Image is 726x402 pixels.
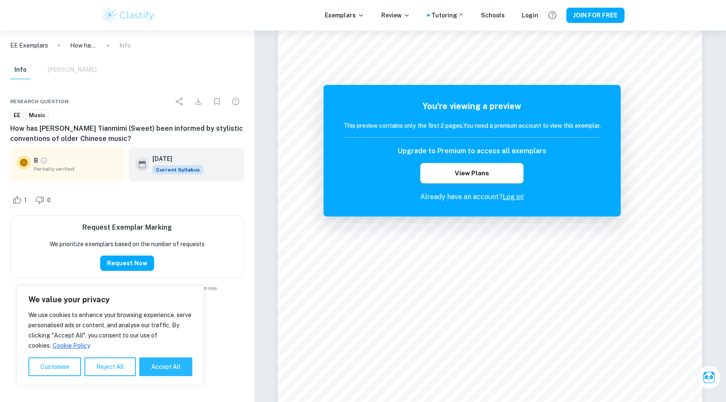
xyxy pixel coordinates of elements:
[566,8,625,23] button: JOIN FOR FREE
[34,156,38,165] p: B
[10,98,69,105] span: Research question
[343,192,601,202] p: Already have an account?
[40,157,48,164] a: Grade partially verified
[84,357,136,376] button: Reject All
[420,163,523,183] button: View Plans
[325,11,364,20] p: Exemplars
[381,11,410,20] p: Review
[152,165,203,174] div: This exemplar is based on the current syllabus. Feel free to refer to it for inspiration/ideas wh...
[697,365,721,389] button: Ask Clai
[101,7,155,24] img: Clastify logo
[152,165,203,174] span: Current Syllabus
[70,41,97,50] p: How has [PERSON_NAME] Tianmimi (Sweet) been informed by stylistic conventions of older Chinese mu...
[42,196,55,205] span: 0
[28,357,81,376] button: Customise
[26,111,48,120] span: Music
[34,165,118,173] span: Partially verified
[25,110,49,121] a: Music
[139,357,192,376] button: Accept All
[11,111,23,120] span: EE
[100,256,154,271] button: Request Now
[10,285,244,291] span: Example of past student work. For reference on structure and expectations only. Do not copy.
[190,93,207,110] div: Download
[10,124,244,144] h6: How has [PERSON_NAME] Tianmimi (Sweet) been informed by stylistic conventions of older Chinese mu...
[152,154,197,163] h6: [DATE]
[343,100,601,112] h5: You're viewing a preview
[171,93,188,110] div: Share
[545,8,560,22] button: Help and Feedback
[10,193,31,207] div: Like
[208,93,225,110] div: Bookmark
[343,121,601,130] h6: This preview contains only the first 2 pages. You need a premium account to view this exemplar.
[431,11,464,20] a: Tutoring
[481,11,505,20] a: Schools
[503,193,524,201] a: Log in!
[20,196,31,205] span: 1
[52,342,90,349] a: Cookie Policy
[82,222,172,233] h6: Request Exemplar Marking
[28,310,192,351] p: We use cookies to enhance your browsing experience, serve personalised ads or content, and analys...
[17,286,204,385] div: We value your privacy
[33,193,55,207] div: Dislike
[50,239,205,249] p: We prioritize exemplars based on the number of requests
[522,11,538,20] a: Login
[398,146,546,156] h6: Upgrade to Premium to access all exemplars
[10,61,31,79] button: Info
[119,41,131,50] p: Info
[28,295,192,305] p: We value your privacy
[227,93,244,110] div: Report issue
[10,41,48,50] a: EE Exemplars
[10,110,24,121] a: EE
